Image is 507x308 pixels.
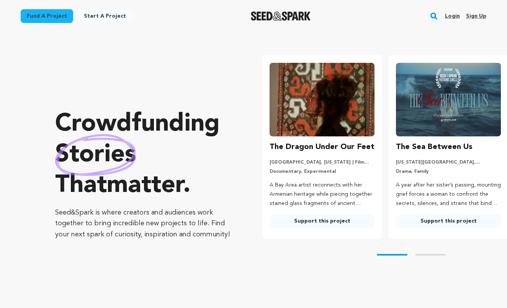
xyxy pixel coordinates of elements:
p: Documentary, Experimental [270,169,375,175]
img: The Sea Between Us image [396,63,501,136]
span: matter [107,174,183,198]
h3: The Dragon Under Our Feet [270,141,375,153]
p: Crowdfunding that . [55,109,231,201]
p: Drama, Family [396,169,501,175]
a: Start a project [78,9,132,23]
p: A Bay Area artist reconnects with her Armenian heritage while piecing together stained glass frag... [270,181,375,208]
a: Sign up [466,10,486,22]
p: [GEOGRAPHIC_DATA], [US_STATE] | Film Feature [270,159,375,165]
h3: The Sea Between Us [396,141,473,153]
a: Support this project [270,214,375,228]
p: A year after her sister’s passing, mounting grief forces a woman to confront the secrets, silence... [396,181,501,208]
img: The Dragon Under Our Feet image [270,63,375,136]
p: [US_STATE][GEOGRAPHIC_DATA], [US_STATE] | Film Short [396,159,501,165]
a: Login [445,10,460,22]
p: Seed&Spark is where creators and audiences work together to bring incredible new projects to life... [55,207,231,240]
a: Support this project [396,214,501,228]
img: Seed&Spark Logo Dark Mode [251,11,311,21]
a: Seed&Spark Homepage [251,11,311,21]
a: Fund a project [21,9,73,23]
img: hand sketched image [55,134,136,176]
